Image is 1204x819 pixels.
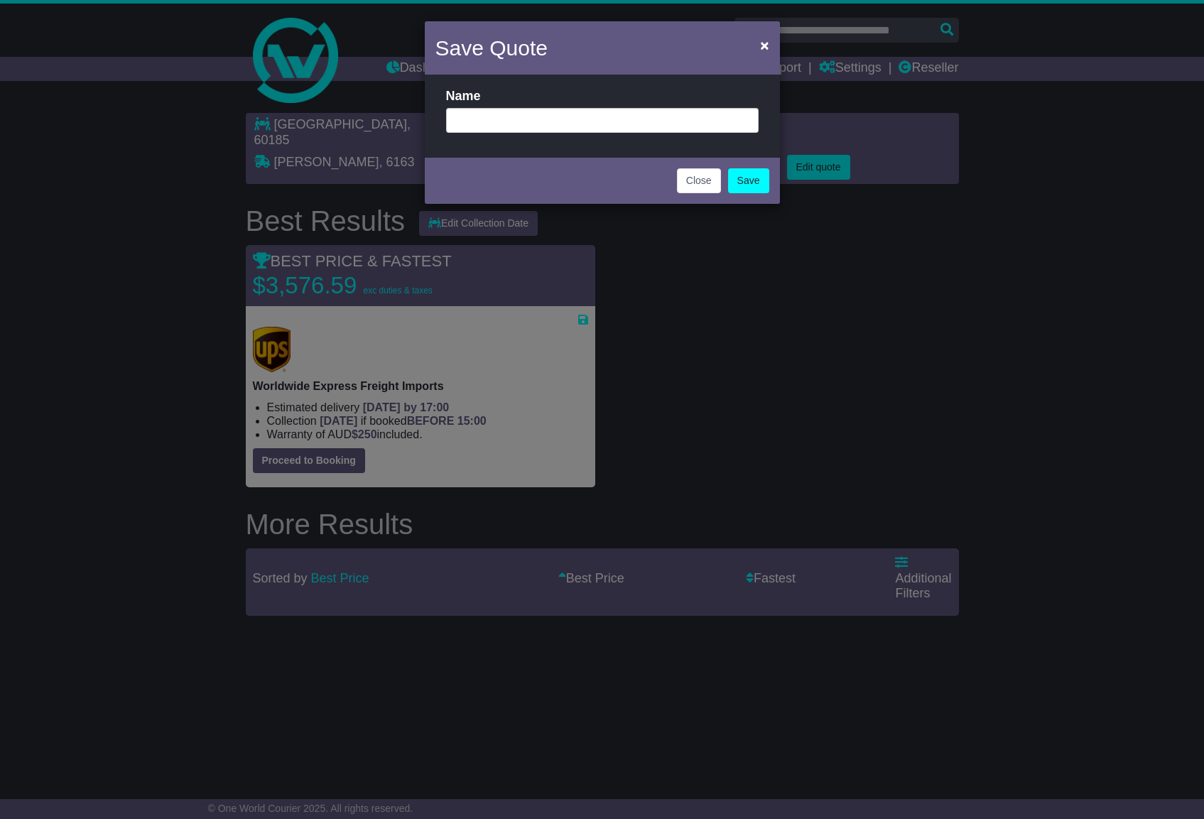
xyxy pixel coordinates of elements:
[446,89,481,104] label: Name
[753,31,776,60] button: Close
[435,32,548,64] h4: Save Quote
[760,37,769,53] span: ×
[728,168,769,193] a: Save
[677,168,721,193] button: Close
